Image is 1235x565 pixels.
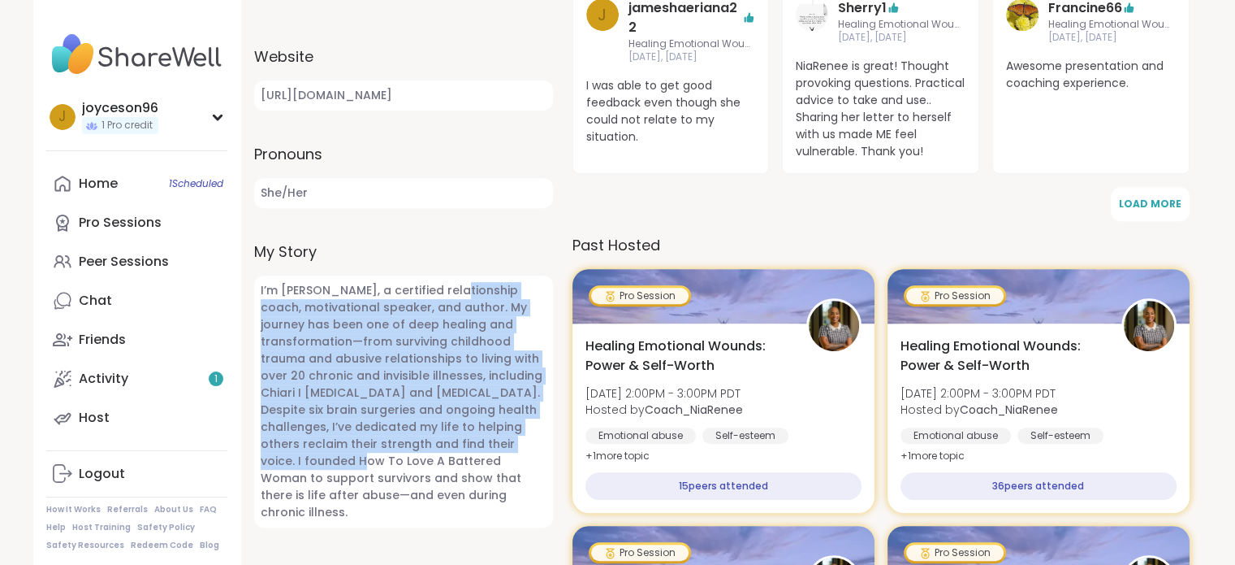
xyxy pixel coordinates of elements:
button: Load More [1111,187,1190,221]
h3: Past Hosted [572,234,1190,256]
span: 1 Scheduled [169,177,223,190]
a: [URL][DOMAIN_NAME] [254,80,553,111]
a: Redeem Code [131,540,193,551]
div: Emotional abuse [585,428,696,444]
img: Coach_NiaRenee [809,301,859,351]
a: Safety Resources [46,540,124,551]
a: About Us [154,504,193,515]
img: ShareWell Nav Logo [46,26,227,83]
div: Pro Session [906,545,1004,561]
label: Pronouns [254,143,553,165]
span: [DATE], [DATE] [628,50,756,64]
span: Healing Emotional Wounds: Power & Self-Worth [838,18,965,32]
span: 1 [214,372,218,386]
span: NiaRenee is great! Thought provoking questions. Practical advice to take and use.. Sharing her le... [796,58,965,160]
div: joyceson96 [82,99,158,117]
a: Safety Policy [137,522,195,533]
div: Pro Sessions [79,214,162,232]
div: Home [79,175,118,193]
span: She/Her [254,178,553,208]
span: [DATE], [DATE] [838,31,965,45]
span: Load More [1119,197,1181,211]
span: j [598,2,607,27]
b: Coach_NiaRenee [645,402,743,418]
span: Healing Emotional Wounds: Power & Self-Worth [900,337,1103,376]
label: Website [254,46,553,67]
a: Chat [46,281,227,320]
a: Help [46,522,66,533]
span: I’m [PERSON_NAME], a certified relationship coach, motivational speaker, and author. My journey h... [254,276,553,528]
a: Friends [46,320,227,359]
span: I was able to get good feedback even though she could not relate to my situation. [586,77,756,146]
span: Hosted by [900,402,1058,418]
div: Self-esteem [702,428,788,444]
span: Hosted by [585,402,743,418]
label: My Story [254,241,553,263]
span: [DATE], [DATE] [1048,31,1176,45]
img: Coach_NiaRenee [1124,301,1174,351]
div: Activity [79,370,128,388]
a: Peer Sessions [46,242,227,281]
div: Logout [79,465,125,483]
div: Chat [79,292,112,310]
b: Coach_NiaRenee [960,402,1058,418]
div: Pro Session [906,288,1004,304]
span: Awesome presentation and coaching experience. [1006,58,1176,92]
div: Host [79,409,110,427]
span: [DATE] 2:00PM - 3:00PM PDT [900,385,1058,402]
div: Friends [79,331,126,349]
a: Pro Sessions [46,203,227,242]
a: Logout [46,454,227,493]
span: j [58,106,66,128]
span: 1 Pro credit [101,119,153,133]
a: Host [46,398,227,437]
a: Blog [200,540,219,551]
a: How It Works [46,504,101,515]
div: Pro Session [591,545,689,561]
a: Referrals [107,504,148,515]
div: Emotional abuse [900,428,1011,444]
span: Healing Emotional Wounds: Power & Self-Worth [1048,18,1176,32]
a: FAQ [200,504,217,515]
div: Peer Sessions [79,253,169,271]
span: [DATE] 2:00PM - 3:00PM PDT [585,385,743,402]
div: Pro Session [591,288,689,304]
span: Healing Emotional Wounds: Power & Self-Worth [585,337,788,376]
span: Healing Emotional Wounds: Power & Self-Worth [628,37,756,51]
div: 36 peers attended [900,472,1177,500]
a: Activity1 [46,359,227,398]
a: Home1Scheduled [46,164,227,203]
div: Self-esteem [1017,428,1103,444]
div: 15 peers attended [585,472,861,500]
a: Host Training [72,522,131,533]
